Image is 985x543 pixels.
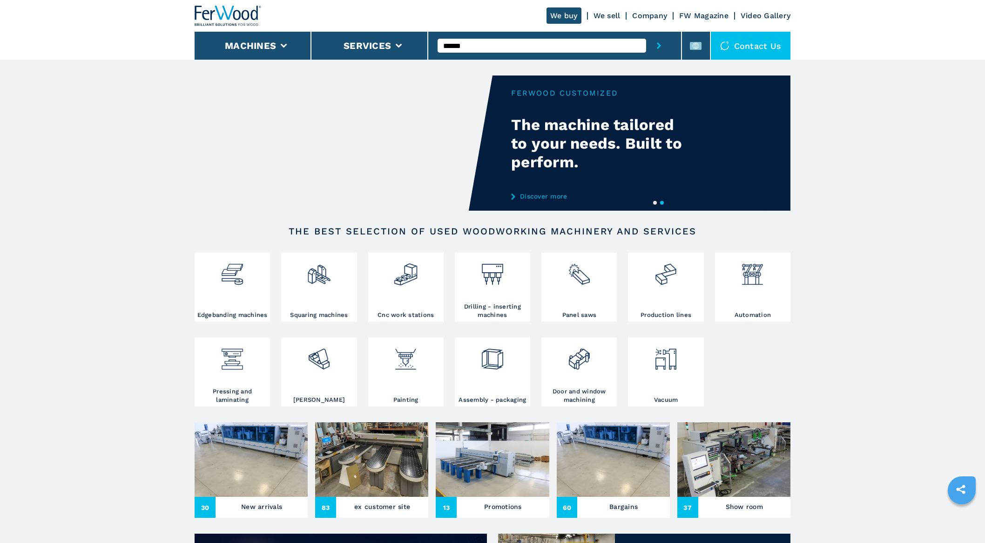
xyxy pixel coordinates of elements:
[660,201,664,205] button: 2
[679,11,729,20] a: FW Magazine
[281,337,357,406] a: [PERSON_NAME]
[195,497,216,518] span: 30
[457,302,528,319] h3: Drilling - inserting machines
[541,253,617,322] a: Panel saws
[241,500,282,513] h3: New arrivals
[632,11,667,20] a: Company
[290,311,348,319] h3: Squaring machines
[949,478,972,501] a: sharethis
[715,253,790,322] a: Automation
[307,340,331,371] img: levigatrici_2.png
[609,500,638,513] h3: Bargains
[195,422,308,518] a: New arrivals30New arrivals
[654,340,678,371] img: aspirazione_1.png
[677,497,698,518] span: 37
[541,337,617,406] a: Door and window machining
[455,253,530,322] a: Drilling - inserting machines
[195,337,270,406] a: Pressing and laminating
[220,255,244,287] img: bordatrici_1.png
[225,40,276,51] button: Machines
[628,253,703,322] a: Production lines
[220,340,244,371] img: pressa-strettoia.png
[720,41,729,50] img: Contact us
[436,422,549,497] img: Promotions
[480,340,505,371] img: montaggio_imballaggio_2.png
[567,255,592,287] img: sezionatrici_2.png
[511,192,694,200] a: Discover more
[344,40,391,51] button: Services
[562,311,597,319] h3: Panel saws
[544,387,614,404] h3: Door and window machining
[557,497,578,518] span: 60
[654,255,678,287] img: linee_di_produzione_2.png
[677,422,790,518] a: Show room37Show room
[641,311,691,319] h3: Production lines
[293,396,345,404] h3: [PERSON_NAME]
[393,340,418,371] img: verniciatura_1.png
[224,226,761,237] h2: The best selection of used woodworking machinery and services
[677,422,790,497] img: Show room
[945,501,978,536] iframe: Chat
[197,387,268,404] h3: Pressing and laminating
[546,7,581,24] a: We buy
[654,396,678,404] h3: Vacuum
[197,311,268,319] h3: Edgebanding machines
[557,422,670,497] img: Bargains
[307,255,331,287] img: squadratrici_2.png
[195,253,270,322] a: Edgebanding machines
[646,32,672,60] button: submit-button
[368,337,444,406] a: Painting
[567,340,592,371] img: lavorazione_porte_finestre_2.png
[740,255,765,287] img: automazione.png
[393,255,418,287] img: centro_di_lavoro_cnc_2.png
[281,253,357,322] a: Squaring machines
[315,422,428,518] a: ex customer site83ex customer site
[628,337,703,406] a: Vacuum
[436,497,457,518] span: 13
[741,11,790,20] a: Video Gallery
[484,500,522,513] h3: Promotions
[393,396,418,404] h3: Painting
[653,201,657,205] button: 1
[459,396,526,404] h3: Assembly - packaging
[735,311,771,319] h3: Automation
[195,422,308,497] img: New arrivals
[315,497,336,518] span: 83
[594,11,621,20] a: We sell
[378,311,434,319] h3: Cnc work stations
[557,422,670,518] a: Bargains60Bargains
[455,337,530,406] a: Assembly - packaging
[195,76,492,211] video: Your browser does not support the video tag.
[368,253,444,322] a: Cnc work stations
[711,32,791,60] div: Contact us
[480,255,505,287] img: foratrici_inseritrici_2.png
[726,500,763,513] h3: Show room
[436,422,549,518] a: Promotions13Promotions
[195,6,262,26] img: Ferwood
[315,422,428,497] img: ex customer site
[354,500,410,513] h3: ex customer site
